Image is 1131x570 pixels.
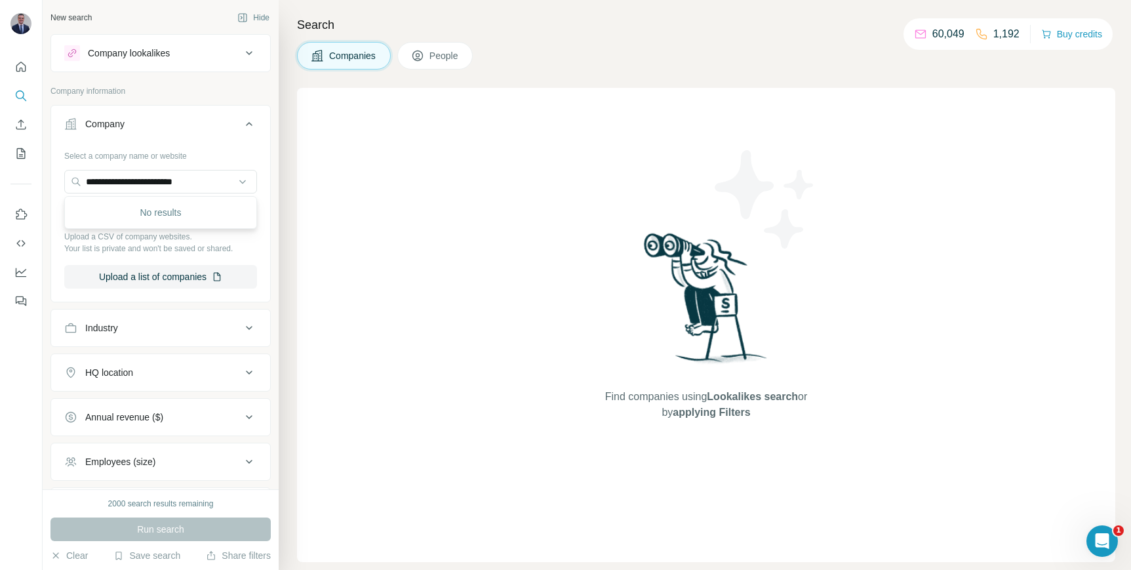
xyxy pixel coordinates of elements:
span: Companies [329,49,377,62]
iframe: Intercom live chat [1086,525,1118,557]
button: Feedback [10,289,31,313]
span: applying Filters [673,407,750,418]
button: Save search [113,549,180,562]
button: Company lookalikes [51,37,270,69]
p: 1,192 [993,26,1020,42]
span: Find companies using or by [601,389,811,420]
div: No results [68,199,254,226]
div: Annual revenue ($) [85,411,163,424]
p: 60,049 [932,26,964,42]
button: Quick start [10,55,31,79]
div: 2000 search results remaining [108,498,214,510]
p: Your list is private and won't be saved or shared. [64,243,257,254]
button: My lists [10,142,31,165]
button: Share filters [206,549,271,562]
img: Avatar [10,13,31,34]
button: Use Surfe on LinkedIn [10,203,31,226]
button: Clear [50,549,88,562]
button: HQ location [51,357,270,388]
button: Employees (size) [51,446,270,478]
div: Company [85,117,125,131]
h4: Search [297,16,1115,34]
button: Search [10,84,31,108]
div: Employees (size) [85,455,155,468]
button: Industry [51,312,270,344]
img: Surfe Illustration - Woman searching with binoculars [638,230,774,376]
div: Company lookalikes [88,47,170,60]
button: Annual revenue ($) [51,401,270,433]
p: Upload a CSV of company websites. [64,231,257,243]
div: Select a company name or website [64,145,257,162]
div: Industry [85,321,118,335]
div: New search [50,12,92,24]
div: HQ location [85,366,133,379]
span: Lookalikes search [707,391,798,402]
span: 1 [1113,525,1124,536]
button: Upload a list of companies [64,265,257,289]
button: Company [51,108,270,145]
button: Dashboard [10,260,31,284]
button: Enrich CSV [10,113,31,136]
button: Use Surfe API [10,232,31,255]
button: Buy credits [1041,25,1102,43]
p: Company information [50,85,271,97]
img: Surfe Illustration - Stars [706,140,824,258]
span: People [429,49,460,62]
button: Hide [228,8,279,28]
